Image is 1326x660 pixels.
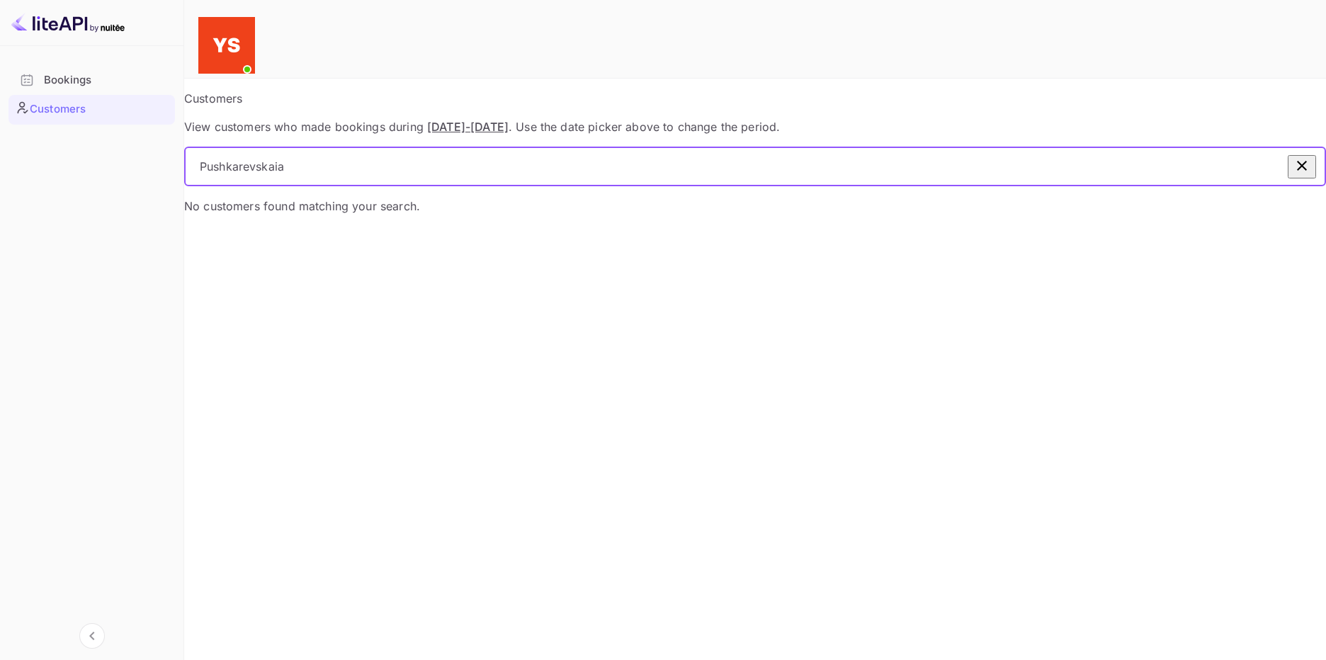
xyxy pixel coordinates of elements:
[8,67,175,93] a: Bookings
[79,623,105,649] button: Collapse navigation
[44,72,168,89] div: Bookings
[184,198,1326,215] p: No customers found matching your search.
[11,11,125,34] img: LiteAPI logo
[427,120,509,134] span: [DATE] - [DATE]
[8,95,175,125] div: Customers
[8,95,175,123] a: Customers
[30,101,168,118] div: Customers
[200,147,1282,186] input: Search customers by name or email...
[184,120,780,134] span: View customers who made bookings during . Use the date picker above to change the period.
[8,67,175,94] div: Bookings
[184,90,1326,107] p: Customers
[198,17,255,74] img: Yandex Support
